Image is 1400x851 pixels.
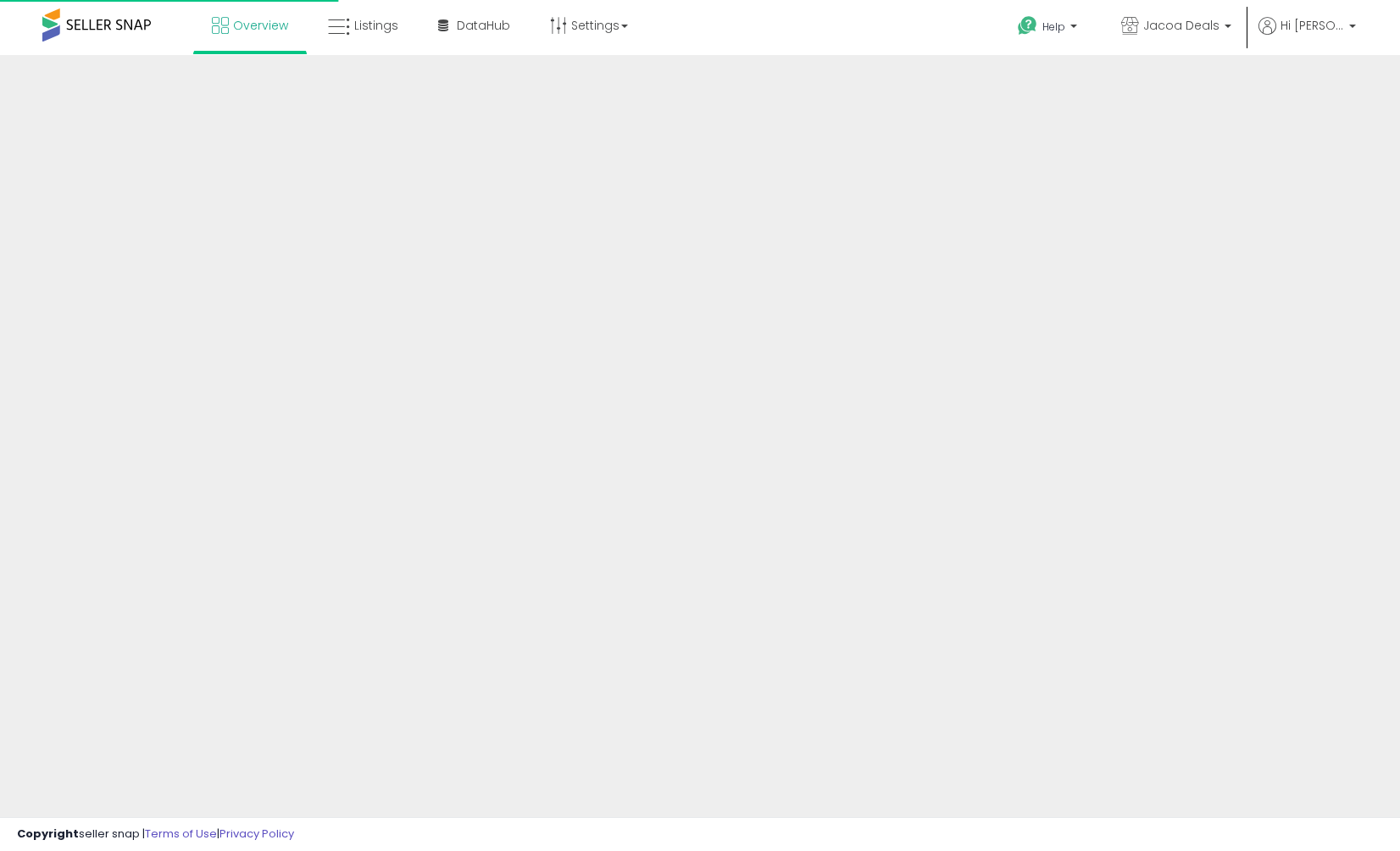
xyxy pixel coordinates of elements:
span: Hi [PERSON_NAME] [1281,17,1344,34]
a: Help [1004,3,1094,55]
a: Hi [PERSON_NAME] [1258,17,1356,55]
span: Jacoa Deals [1143,17,1219,34]
span: Listings [354,17,398,34]
span: Overview [233,17,288,34]
span: DataHub [457,17,510,34]
i: Get Help [1017,15,1038,36]
span: Help [1042,19,1065,34]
